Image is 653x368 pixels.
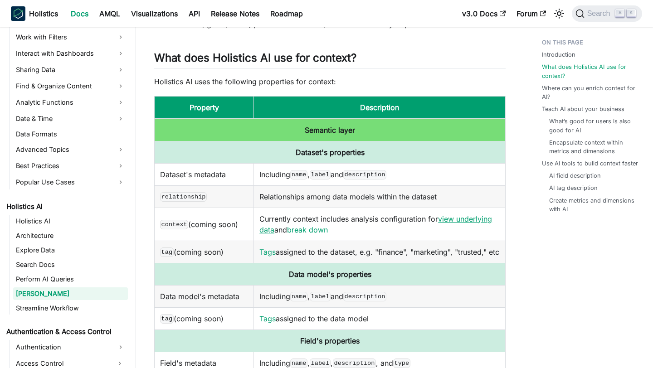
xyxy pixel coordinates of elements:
[183,6,205,21] a: API
[296,148,365,157] b: Dataset's properties
[457,6,511,21] a: v3.0 Docs
[549,196,635,213] a: Create metrics and dimensions with AI
[549,171,601,180] a: AI field description
[310,292,331,301] code: label
[287,225,328,234] a: break down
[160,314,174,323] code: tag
[549,184,598,192] a: AI tag description
[259,314,276,323] a: Tags
[254,96,506,119] th: Description
[11,6,58,21] a: HolisticsHolistics
[310,358,331,368] code: label
[13,215,128,228] a: Holistics AI
[511,6,551,21] a: Forum
[13,273,128,286] a: Perform AI Queries
[13,63,128,77] a: Sharing Data
[542,105,624,113] a: Teach AI about your business
[572,5,642,22] button: Search (Command+K)
[615,9,624,17] kbd: ⌘
[160,247,174,257] code: tag
[13,340,128,354] a: Authentication
[205,6,265,21] a: Release Notes
[265,6,308,21] a: Roadmap
[259,214,492,234] a: view underlying data
[290,170,307,179] code: name
[13,159,128,173] a: Best Practices
[155,285,254,307] td: Data model's metadata
[13,111,128,126] a: Date & Time
[126,6,183,21] a: Visualizations
[300,336,360,345] b: Field's properties
[13,287,128,300] a: [PERSON_NAME]
[13,142,128,157] a: Advanced Topics
[549,117,635,134] a: What’s good for users is also good for AI
[290,358,307,368] code: name
[393,358,410,368] code: type
[94,6,126,21] a: AMQL
[160,192,207,201] code: relationship
[155,307,254,329] td: (coming soon)
[259,247,276,257] a: Tags
[552,6,566,21] button: Switch between dark and light mode (currently light mode)
[585,10,616,18] span: Search
[4,325,128,338] a: Authentication & Access Control
[11,6,25,21] img: Holistics
[343,292,386,301] code: description
[13,258,128,271] a: Search Docs
[155,163,254,185] td: Dataset's metadata
[29,8,58,19] b: Holistics
[4,200,128,213] a: Holistics AI
[254,241,506,263] td: assigned to the dataset, e.g. "finance", "marketing", "trusted," etc
[254,285,506,307] td: Including , and
[155,208,254,241] td: (coming soon)
[542,84,638,101] a: Where can you enrich context for AI?
[13,229,128,242] a: Architecture
[13,128,128,140] a: Data Formats
[343,170,386,179] code: description
[305,126,355,135] b: Semantic layer
[160,220,188,229] code: context
[13,95,128,110] a: Analytic Functions
[542,50,575,59] a: Introduction
[13,244,128,257] a: Explore Data
[65,6,94,21] a: Docs
[254,307,506,329] td: assigned to the data model
[333,358,376,368] code: description
[290,292,307,301] code: name
[310,170,331,179] code: label
[13,175,128,189] a: Popular Use Cases
[13,79,128,93] a: Find & Organize Content
[254,208,506,241] td: Currently context includes analysis configuration for and
[13,30,128,44] a: Work with Filters
[155,241,254,263] td: (coming soon)
[154,51,506,68] h2: What does Holistics AI use for context?
[254,163,506,185] td: Including , and
[154,76,506,87] p: Holistics AI uses the following properties for context:
[627,9,636,17] kbd: K
[155,96,254,119] th: Property
[254,185,506,208] td: Relationships among data models within the dataset
[542,63,638,80] a: What does Holistics AI use for context?
[13,302,128,315] a: Streamline Workflow
[13,46,128,61] a: Interact with Dashboards
[542,159,638,168] a: Use AI tools to build context faster
[549,138,635,155] a: Encapsulate context within metrics and dimensions
[289,270,371,279] b: Data model's properties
